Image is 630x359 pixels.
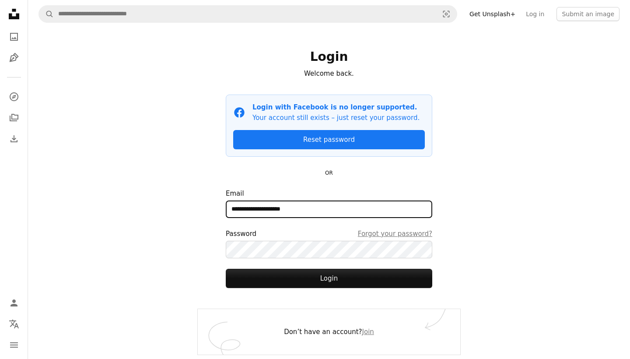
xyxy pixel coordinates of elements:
a: Reset password [233,130,425,149]
button: Login [226,269,432,288]
button: Submit an image [556,7,619,21]
small: OR [325,170,333,176]
p: Your account still exists – just reset your password. [252,113,420,123]
a: Log in [521,7,549,21]
button: Search Unsplash [39,6,54,22]
button: Menu [5,336,23,354]
div: Don’t have an account? [198,309,460,355]
a: Collections [5,109,23,127]
a: Log in / Sign up [5,294,23,312]
p: Login with Facebook is no longer supported. [252,102,420,113]
label: Email [226,188,432,218]
button: Language [5,315,23,333]
a: Download History [5,130,23,148]
input: Email [226,201,432,218]
div: Password [226,229,432,239]
a: Illustrations [5,49,23,67]
input: PasswordForgot your password? [226,241,432,258]
a: Photos [5,28,23,46]
a: Home — Unsplash [5,5,23,25]
button: Visual search [436,6,457,22]
a: Explore [5,88,23,106]
a: Join [362,328,374,336]
h1: Login [226,49,432,65]
a: Forgot your password? [358,229,432,239]
form: Find visuals sitewide [38,5,457,23]
p: Welcome back. [226,68,432,79]
a: Get Unsplash+ [464,7,521,21]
